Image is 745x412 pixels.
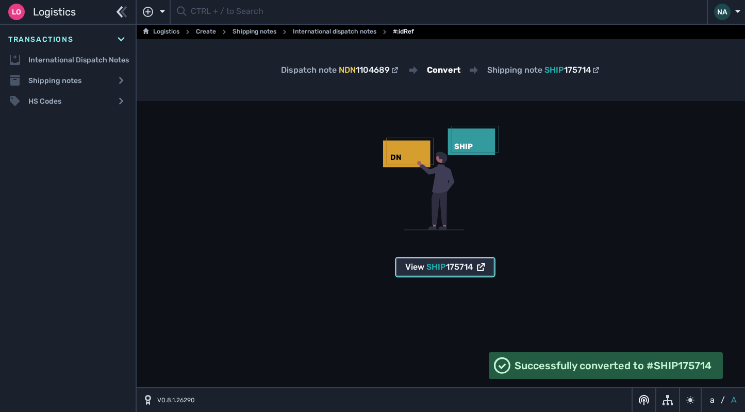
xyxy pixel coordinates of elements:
[233,26,276,38] a: Shipping notes
[714,4,731,20] div: NA
[396,258,494,276] button: ViewSHIP175714
[143,26,179,38] a: Logistics
[426,262,446,272] span: SHIP
[8,34,73,45] span: Transactions
[393,26,414,38] span: #:idRef
[356,65,390,75] span: 1104689
[544,65,564,75] span: SHIP
[427,64,460,76] h2: Convert
[405,261,485,273] div: View
[293,26,376,38] a: International dispatch notes
[281,64,400,76] div: Dispatch note
[708,394,717,406] button: a
[390,153,402,162] text: DN
[487,64,601,76] div: Shipping note
[157,395,195,405] span: V0.8.1.26290
[544,64,601,76] a: SHIP175714
[8,4,25,20] div: Lo
[339,64,400,76] a: NDN1104689
[196,26,216,38] a: Create
[446,262,473,272] span: 175714
[339,65,356,75] span: NDN
[33,4,76,20] span: Logistics
[729,394,739,406] button: A
[721,394,725,406] span: /
[191,2,701,22] input: CTRL + / to Search
[515,358,711,373] span: Successfully converted to #SHIP175714
[454,142,473,151] text: SHIP
[564,65,591,75] span: 175714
